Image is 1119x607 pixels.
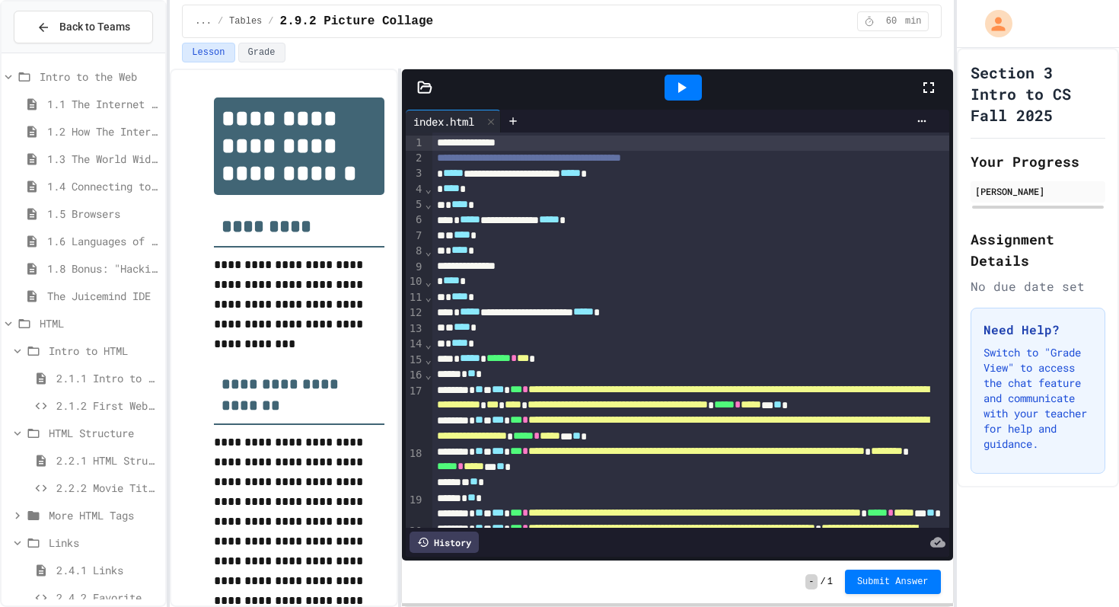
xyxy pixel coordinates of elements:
div: 2 [406,151,425,166]
div: 8 [406,244,425,259]
div: 4 [406,182,425,197]
span: 1.2 How The Internet Works [47,123,159,139]
span: Fold line [425,198,432,210]
div: 20 [406,524,425,539]
span: 60 [879,15,904,27]
div: 19 [406,493,425,524]
span: 1 [827,576,833,588]
span: Fold line [425,369,432,381]
div: 5 [406,197,425,212]
span: Fold line [425,353,432,366]
div: History [410,532,479,553]
div: 14 [406,337,425,352]
div: My Account [969,6,1016,41]
span: ... [195,15,212,27]
button: Submit Answer [845,570,941,594]
button: Back to Teams [14,11,153,43]
span: 1.5 Browsers [47,206,159,222]
div: 15 [406,353,425,368]
span: 2.4.2 Favorite Links [56,589,159,605]
span: Intro to HTML [49,343,159,359]
span: 2.9.2 Picture Collage [280,12,434,30]
h3: Need Help? [984,321,1092,339]
span: 1.8 Bonus: "Hacking" The Web [47,260,159,276]
div: 13 [406,321,425,337]
div: 10 [406,274,425,289]
span: 1.1 The Internet and its Impact on Society [47,96,159,112]
div: index.html [406,110,501,133]
div: 17 [406,384,425,446]
span: 2.1.2 First Webpage [56,398,159,414]
div: 11 [406,290,425,305]
span: 2.2.1 HTML Structure [56,452,159,468]
div: 9 [406,260,425,275]
div: 18 [406,446,425,493]
span: HTML [40,315,159,331]
span: Intro to the Web [40,69,159,85]
span: - [805,574,817,589]
span: Submit Answer [857,576,929,588]
div: 1 [406,136,425,151]
div: 12 [406,305,425,321]
h2: Your Progress [971,151,1105,172]
button: Grade [238,43,285,62]
span: Back to Teams [59,19,130,35]
span: 1.3 The World Wide Web [47,151,159,167]
span: Tables [229,15,262,27]
span: / [218,15,223,27]
span: 1.6 Languages of the Web [47,233,159,249]
span: Links [49,535,159,551]
span: 2.4.1 Links [56,562,159,578]
div: [PERSON_NAME] [975,184,1101,198]
span: / [821,576,826,588]
button: Lesson [182,43,234,62]
span: More HTML Tags [49,507,159,523]
div: No due date set [971,277,1105,296]
div: 6 [406,212,425,228]
span: Fold line [425,276,432,288]
div: index.html [406,113,482,129]
span: Fold line [425,183,432,195]
span: 1.4 Connecting to a Website [47,178,159,194]
div: 3 [406,166,425,181]
span: 2.2.2 Movie Title [56,480,159,496]
div: 7 [406,228,425,244]
p: Switch to "Grade View" to access the chat feature and communicate with your teacher for help and ... [984,345,1092,452]
span: HTML Structure [49,425,159,441]
span: Fold line [425,338,432,350]
span: min [905,15,922,27]
span: 2.1.1 Intro to HTML [56,370,159,386]
span: The Juicemind IDE [47,288,159,304]
h2: Assignment Details [971,228,1105,271]
span: Fold line [425,291,432,303]
span: Fold line [425,245,432,257]
h1: Section 3 Intro to CS Fall 2025 [971,62,1105,126]
span: / [268,15,273,27]
div: 16 [406,368,425,383]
